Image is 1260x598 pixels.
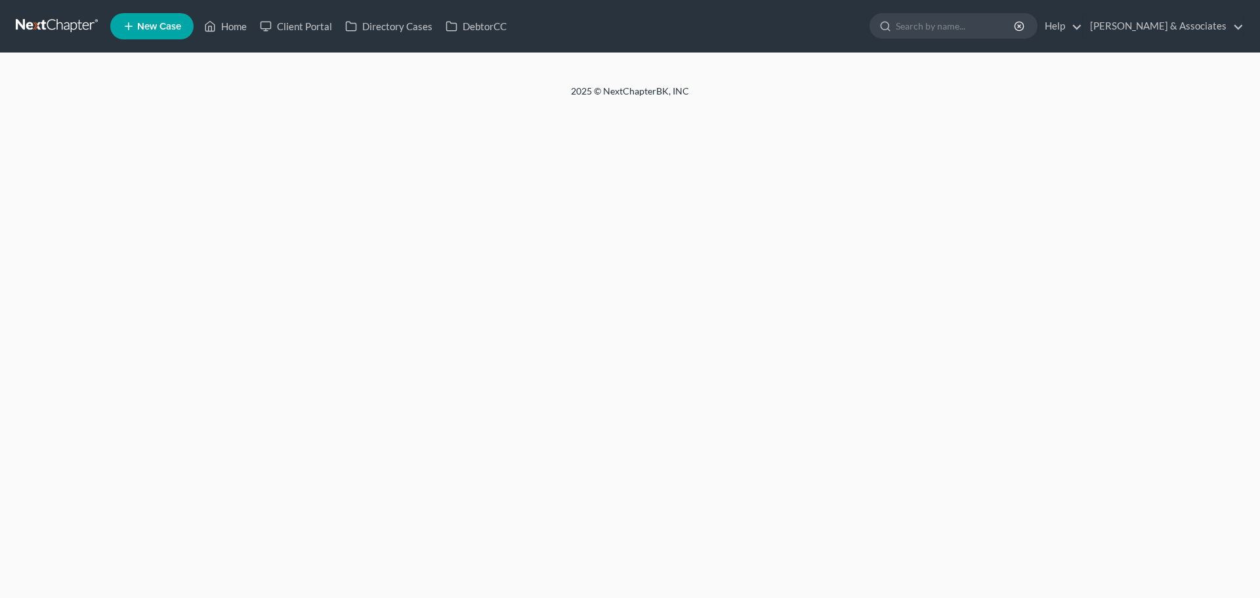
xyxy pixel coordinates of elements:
input: Search by name... [896,14,1016,38]
div: 2025 © NextChapterBK, INC [256,85,1004,108]
a: Directory Cases [339,14,439,38]
a: Client Portal [253,14,339,38]
span: New Case [137,22,181,32]
a: [PERSON_NAME] & Associates [1083,14,1244,38]
a: DebtorCC [439,14,513,38]
a: Help [1038,14,1082,38]
a: Home [198,14,253,38]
